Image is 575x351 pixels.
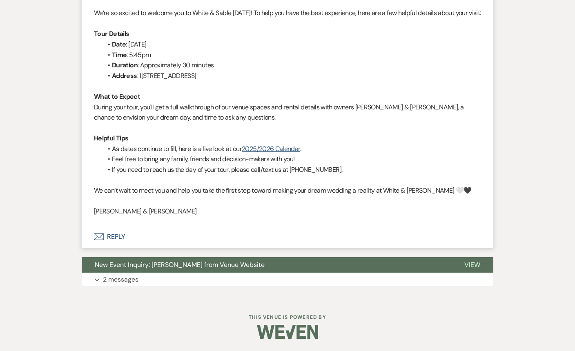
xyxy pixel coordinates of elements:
[112,51,127,59] strong: Time
[102,164,481,175] li: If you need to reach us the day of your tour, please call/text us at [PHONE_NUMBER].
[94,134,128,142] strong: Helpful Tips
[82,257,451,273] button: New Event Inquiry: [PERSON_NAME] from Venue Website
[242,144,300,153] a: 2025/2026 Calendar
[102,144,481,154] li: As dates continue to fill, here is a live look at our .
[82,273,493,287] button: 2 messages
[112,40,126,49] strong: Date
[102,60,481,71] li: : Approximately 30 minutes
[112,61,138,69] strong: Duration
[102,154,481,164] li: Feel free to bring any family, friends and decision-makers with you!
[95,260,265,269] span: New Event Inquiry: [PERSON_NAME] from Venue Website
[141,71,196,80] span: [STREET_ADDRESS]
[102,39,481,50] li: : [DATE]
[82,225,493,248] button: Reply
[451,257,493,273] button: View
[102,50,481,60] li: : 5:45pm
[94,8,481,18] p: We’re so excited to welcome you to White & Sable [DATE]! To help you have the best experience, he...
[94,185,481,196] p: We can’t wait to meet you and help you take the first step toward making your dream wedding a rea...
[257,318,318,346] img: Weven Logo
[94,206,481,217] p: [PERSON_NAME] & [PERSON_NAME]
[94,102,481,123] p: During your tour, you'll get a full walkthrough of our venue spaces and rental details with owner...
[112,71,137,80] strong: Address
[102,71,481,81] li: : 1
[94,29,129,38] strong: Tour Details
[464,260,480,269] span: View
[94,92,140,101] strong: What to Expect
[103,274,138,285] p: 2 messages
